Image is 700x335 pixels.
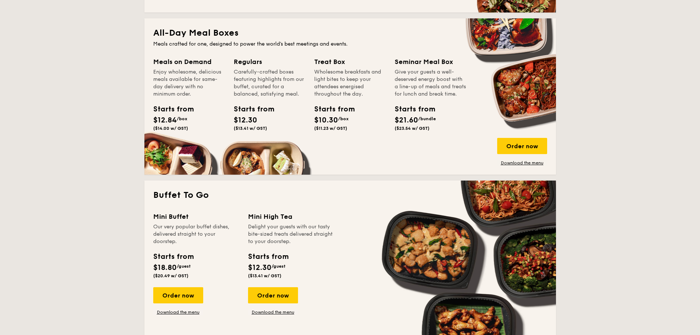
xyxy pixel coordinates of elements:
div: Delight your guests with our tasty bite-sized treats delivered straight to your doorstep. [248,223,334,245]
a: Download the menu [248,309,298,315]
span: /box [338,116,349,121]
span: ($14.00 w/ GST) [153,126,188,131]
span: $21.60 [395,116,418,125]
div: Wholesome breakfasts and light bites to keep your attendees energised throughout the day. [314,68,386,98]
div: Meals on Demand [153,57,225,67]
div: Give your guests a well-deserved energy boost with a line-up of meals and treats for lunch and br... [395,68,466,98]
div: Starts from [314,104,347,115]
span: /bundle [418,116,436,121]
span: ($13.41 w/ GST) [248,273,281,278]
div: Order now [153,287,203,303]
div: Regulars [234,57,305,67]
span: $18.80 [153,263,177,272]
h2: Buffet To Go [153,189,547,201]
div: Meals crafted for one, designed to power the world's best meetings and events. [153,40,547,48]
a: Download the menu [497,160,547,166]
h2: All-Day Meal Boxes [153,27,547,39]
div: Order now [248,287,298,303]
span: /guest [177,264,191,269]
span: ($20.49 w/ GST) [153,273,189,278]
div: Enjoy wholesome, delicious meals available for same-day delivery with no minimum order. [153,68,225,98]
div: Our very popular buffet dishes, delivered straight to your doorstep. [153,223,239,245]
span: $10.30 [314,116,338,125]
div: Starts from [234,104,267,115]
div: Starts from [153,104,186,115]
span: $12.30 [248,263,272,272]
div: Seminar Meal Box [395,57,466,67]
div: Carefully-crafted boxes featuring highlights from our buffet, curated for a balanced, satisfying ... [234,68,305,98]
span: /guest [272,264,286,269]
div: Order now [497,138,547,154]
div: Starts from [153,251,193,262]
span: $12.30 [234,116,257,125]
a: Download the menu [153,309,203,315]
span: ($23.54 w/ GST) [395,126,430,131]
div: Treat Box [314,57,386,67]
div: Starts from [248,251,288,262]
div: Mini Buffet [153,211,239,222]
span: ($13.41 w/ GST) [234,126,267,131]
span: ($11.23 w/ GST) [314,126,347,131]
div: Starts from [395,104,428,115]
span: $12.84 [153,116,177,125]
span: /box [177,116,187,121]
div: Mini High Tea [248,211,334,222]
